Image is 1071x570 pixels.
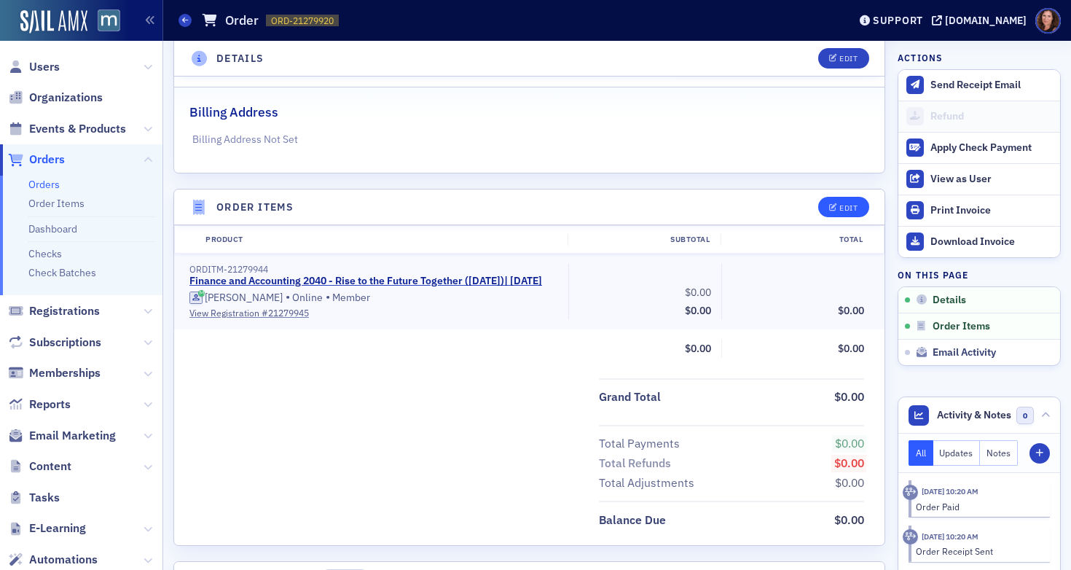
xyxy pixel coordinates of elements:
div: [PERSON_NAME] [205,292,283,305]
div: Online Member [189,290,558,305]
a: Automations [8,552,98,568]
img: SailAMX [98,9,120,32]
a: Check Batches [28,266,96,279]
span: Email Activity [933,346,996,359]
span: Order Items [933,320,990,333]
span: Registrations [29,303,100,319]
span: Total Refunds [599,455,676,472]
span: 0 [1016,407,1035,425]
h1: Order [225,12,259,29]
div: Download Invoice [930,235,1053,249]
a: Reports [8,397,71,413]
span: $0.00 [685,342,711,355]
button: [DOMAIN_NAME] [932,15,1032,26]
span: Orders [29,152,65,168]
a: Registrations [8,303,100,319]
span: • [326,290,330,305]
a: Tasks [8,490,60,506]
span: $0.00 [834,512,864,527]
a: View Registration #21279945 [189,306,558,319]
span: $0.00 [835,436,864,450]
span: Organizations [29,90,103,106]
a: Content [8,458,71,475]
h4: Order Items [216,200,294,215]
div: Order Paid [916,500,1040,513]
h2: Billing Address [189,103,278,122]
span: Content [29,458,71,475]
a: Organizations [8,90,103,106]
span: Events & Products [29,121,126,137]
div: Subtotal [568,234,721,246]
a: Finance and Accounting 2040 - Rise to the Future Together ([DATE])| [DATE] [189,275,542,288]
p: Billing Address Not Set [192,132,867,147]
div: View as User [930,173,1053,186]
time: 8/20/2025 10:20 AM [922,486,978,496]
h4: Details [216,51,264,66]
div: Send Receipt Email [930,79,1053,92]
span: Tasks [29,490,60,506]
div: Grand Total [599,389,661,406]
div: Product [195,234,568,246]
div: Balance Due [599,512,666,529]
button: Send Receipt Email [898,70,1060,101]
div: ORDITM-21279944 [189,264,558,275]
img: SailAMX [20,10,87,34]
a: Orders [8,152,65,168]
button: Apply Check Payment [898,132,1060,163]
span: $0.00 [834,389,864,404]
a: View Homepage [87,9,120,34]
button: Notes [980,440,1018,466]
a: Print Invoice [898,195,1060,226]
span: $0.00 [835,475,864,490]
div: Apply Check Payment [930,141,1053,155]
button: View as User [898,163,1060,195]
time: 8/20/2025 10:20 AM [922,531,978,542]
span: $0.00 [838,304,864,317]
div: Activity [903,529,918,544]
span: $0.00 [838,342,864,355]
a: Checks [28,247,62,260]
span: Users [29,59,60,75]
div: Order Receipt Sent [916,544,1040,558]
button: Edit [818,197,868,217]
div: Refund [930,110,1053,123]
button: Updates [933,440,981,466]
div: Support [873,14,923,27]
a: E-Learning [8,520,86,536]
span: Memberships [29,365,101,381]
h4: On this page [898,268,1061,281]
a: Order Items [28,197,85,210]
div: Total Refunds [599,455,671,472]
span: Subscriptions [29,335,101,351]
span: Grand Total [599,389,666,406]
button: Edit [818,48,868,69]
a: Orders [28,178,60,191]
div: Edit [839,204,858,212]
span: E-Learning [29,520,86,536]
a: Download Invoice [898,226,1060,257]
h4: Actions [898,51,943,64]
div: Total [721,234,874,246]
span: Balance Due [599,512,671,529]
span: $0.00 [685,304,711,317]
div: Edit [839,55,858,63]
div: [DOMAIN_NAME] [945,14,1027,27]
span: Reports [29,397,71,413]
span: Activity & Notes [937,407,1011,423]
span: ORD-21279920 [271,15,334,27]
span: $0.00 [834,456,864,470]
a: Memberships [8,365,101,381]
div: Print Invoice [930,204,1053,217]
span: Total Adjustments [599,475,699,492]
a: [PERSON_NAME] [189,292,283,305]
span: Total Payments [599,435,685,453]
span: $0.00 [685,286,711,299]
a: Users [8,59,60,75]
button: All [909,440,933,466]
a: Email Marketing [8,428,116,444]
div: Total Payments [599,435,680,453]
a: Subscriptions [8,335,101,351]
span: Details [933,294,966,307]
a: Events & Products [8,121,126,137]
